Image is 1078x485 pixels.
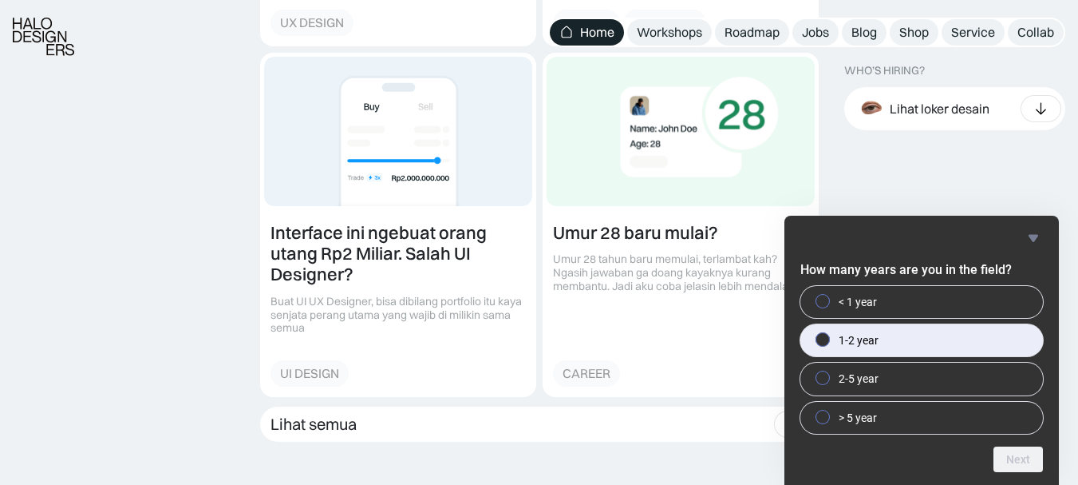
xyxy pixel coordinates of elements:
[1017,24,1054,41] div: Collab
[899,24,929,41] div: Shop
[800,229,1043,472] div: How many years are you in the field?
[800,286,1043,434] div: How many years are you in the field?
[993,447,1043,472] button: Next question
[1008,19,1064,46] a: Collab
[802,24,829,41] div: Jobs
[844,64,925,78] div: WHO’S HIRING?
[839,371,879,387] span: 2-5 year
[580,24,614,41] div: Home
[842,19,886,46] a: Blog
[627,19,712,46] a: Workshops
[792,19,839,46] a: Jobs
[839,294,877,310] span: < 1 year
[550,19,624,46] a: Home
[637,24,702,41] div: Workshops
[1024,229,1043,248] button: Hide survey
[839,410,877,426] span: > 5 year
[800,260,1043,280] h2: How many years are you in the field?
[839,332,879,348] span: 1-2 year
[851,24,877,41] div: Blog
[942,19,1005,46] a: Service
[260,407,819,442] a: Lihat semua
[890,100,989,117] div: Lihat loker desain
[951,24,995,41] div: Service
[890,19,938,46] a: Shop
[725,24,780,41] div: Roadmap
[270,415,357,434] div: Lihat semua
[715,19,789,46] a: Roadmap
